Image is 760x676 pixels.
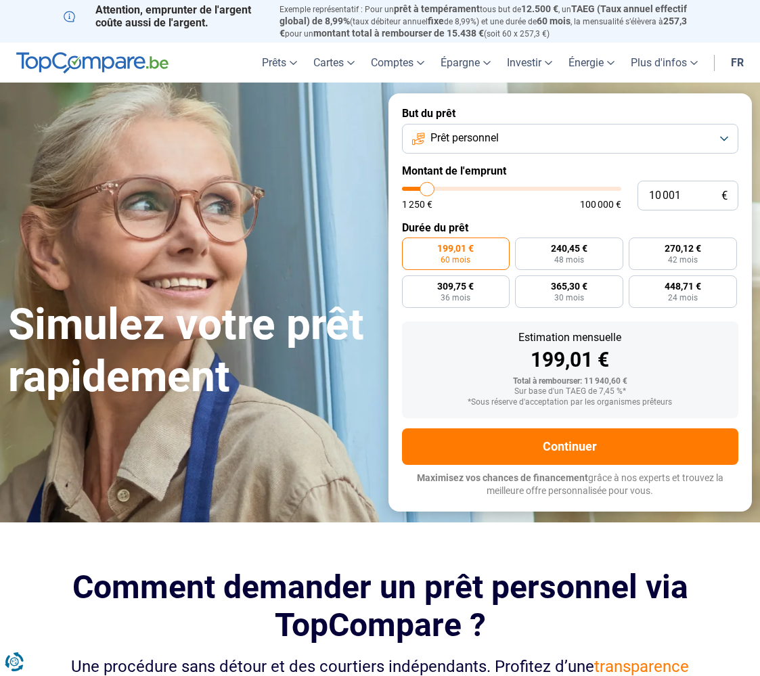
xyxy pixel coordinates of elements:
[280,16,687,39] span: 257,3 €
[413,350,728,370] div: 199,01 €
[668,256,698,264] span: 42 mois
[428,16,444,26] span: fixe
[580,200,621,209] span: 100 000 €
[313,28,484,39] span: montant total à rembourser de 15.438 €
[280,3,687,26] span: TAEG (Taux annuel effectif global) de 8,99%
[441,294,470,302] span: 36 mois
[16,52,169,74] img: TopCompare
[64,3,264,29] p: Attention, emprunter de l'argent coûte aussi de l'argent.
[254,43,305,83] a: Prêts
[363,43,432,83] a: Comptes
[402,221,739,234] label: Durée du prêt
[413,332,728,343] div: Estimation mensuelle
[551,281,587,291] span: 365,30 €
[537,16,571,26] span: 60 mois
[402,164,739,177] label: Montant de l'emprunt
[432,43,499,83] a: Épargne
[560,43,623,83] a: Énergie
[417,472,588,483] span: Maximisez vos chances de financement
[413,377,728,386] div: Total à rembourser: 11 940,60 €
[402,124,739,154] button: Prêt personnel
[723,43,752,83] a: fr
[554,256,584,264] span: 48 mois
[64,568,697,643] h2: Comment demander un prêt personnel via TopCompare ?
[280,3,696,39] p: Exemple représentatif : Pour un tous but de , un (taux débiteur annuel de 8,99%) et une durée de ...
[551,244,587,253] span: 240,45 €
[499,43,560,83] a: Investir
[521,3,558,14] span: 12.500 €
[8,299,372,403] h1: Simulez votre prêt rapidement
[402,472,739,498] p: grâce à nos experts et trouvez la meilleure offre personnalisée pour vous.
[402,200,432,209] span: 1 250 €
[402,107,739,120] label: But du prêt
[623,43,706,83] a: Plus d'infos
[721,190,728,202] span: €
[394,3,480,14] span: prêt à tempérament
[665,244,701,253] span: 270,12 €
[437,244,474,253] span: 199,01 €
[665,281,701,291] span: 448,71 €
[668,294,698,302] span: 24 mois
[437,281,474,291] span: 309,75 €
[430,131,499,145] span: Prêt personnel
[441,256,470,264] span: 60 mois
[305,43,363,83] a: Cartes
[554,294,584,302] span: 30 mois
[402,428,739,465] button: Continuer
[413,387,728,397] div: Sur base d'un TAEG de 7,45 %*
[413,398,728,407] div: *Sous réserve d'acceptation par les organismes prêteurs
